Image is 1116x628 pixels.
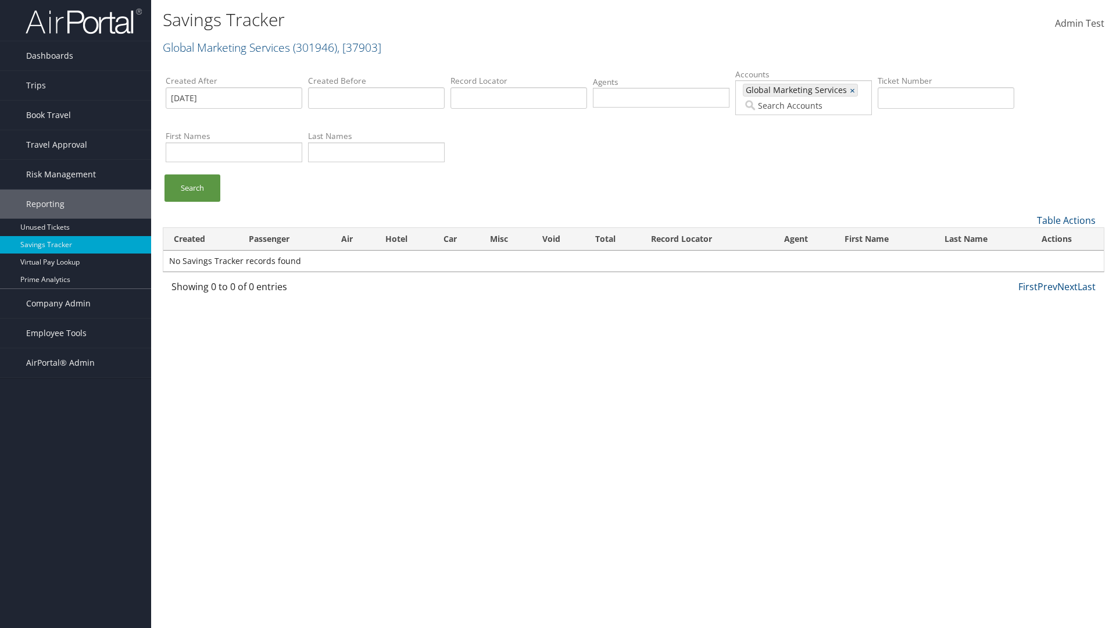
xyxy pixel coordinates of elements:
a: Prev [1038,280,1057,293]
span: AirPortal® Admin [26,348,95,377]
span: Travel Approval [26,130,87,159]
th: Air [331,228,375,251]
td: No Savings Tracker records found [163,251,1104,272]
label: Created After [166,75,302,87]
a: Global Marketing Services [163,40,381,55]
a: × [850,84,857,96]
th: Agent: activate to sort column descending [774,228,834,251]
th: Passenger [238,228,331,251]
th: Misc [480,228,532,251]
input: Search Accounts [743,99,864,111]
span: Employee Tools [26,319,87,348]
th: Actions [1031,228,1104,251]
label: Created Before [308,75,445,87]
span: Admin Test [1055,17,1104,30]
label: Agents [593,76,729,88]
label: Accounts [735,69,872,80]
a: Last [1078,280,1096,293]
th: Created: activate to sort column ascending [163,228,238,251]
h1: Savings Tracker [163,8,791,32]
span: Company Admin [26,289,91,318]
a: Next [1057,280,1078,293]
img: airportal-logo.png [26,8,142,35]
th: Total [585,228,641,251]
span: Global Marketing Services [743,84,847,96]
a: First [1018,280,1038,293]
label: Ticket Number [878,75,1014,87]
a: Admin Test [1055,6,1104,42]
th: Record Locator: activate to sort column ascending [641,228,774,251]
th: First Name [834,228,934,251]
a: Search [164,174,220,202]
a: Table Actions [1037,214,1096,227]
th: Void [532,228,585,251]
label: First Names [166,130,302,142]
span: ( 301946 ) [293,40,337,55]
div: Showing 0 to 0 of 0 entries [171,280,389,299]
span: Trips [26,71,46,100]
label: Record Locator [450,75,587,87]
th: Last Name [934,228,1032,251]
th: Hotel [375,228,433,251]
span: Dashboards [26,41,73,70]
span: Risk Management [26,160,96,189]
span: Reporting [26,190,65,219]
th: Car [433,228,480,251]
span: , [ 37903 ] [337,40,381,55]
span: Book Travel [26,101,71,130]
label: Last Names [308,130,445,142]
